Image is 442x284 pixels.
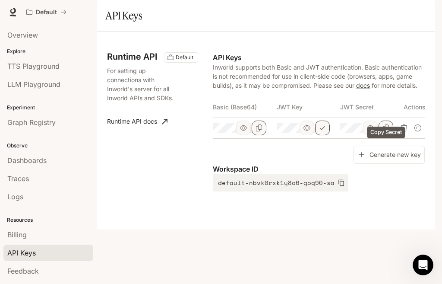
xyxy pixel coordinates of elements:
[397,121,411,135] button: Delete API key
[379,121,393,135] button: Copy Secret
[107,66,181,102] p: For setting up connections with Inworld's server for all Inworld APIs and SDKs.
[172,54,197,61] span: Default
[22,3,70,21] button: All workspaces
[104,113,171,130] a: Runtime API docs
[367,127,405,138] div: Copy Secret
[340,97,404,118] th: JWT Secret
[36,9,57,16] p: Default
[354,146,425,164] button: Generate new key
[213,174,348,191] button: default-nbvk0rxk1y8o6-gbq90-sa
[107,52,157,61] h3: Runtime API
[315,121,330,135] button: Copy Key
[411,121,425,135] button: Suspend API key
[277,97,340,118] th: JWT Key
[213,97,276,118] th: Basic (Base64)
[413,255,433,275] iframe: Intercom live chat
[404,97,425,118] th: Actions
[213,164,425,174] p: Workspace ID
[252,121,266,135] button: Copy Basic (Base64)
[164,52,198,63] div: These keys will apply to your current workspace only
[213,52,425,63] p: API Keys
[213,63,425,90] p: Inworld supports both Basic and JWT authentication. Basic authentication is not recommended for u...
[356,82,370,89] a: docs
[105,7,142,24] h1: API Keys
